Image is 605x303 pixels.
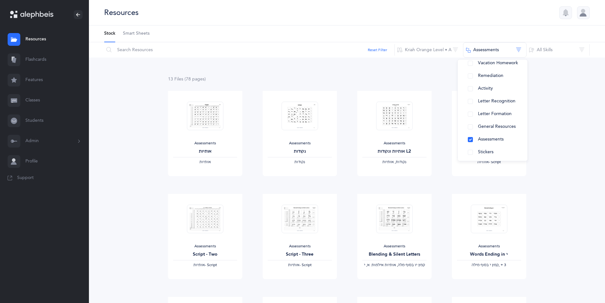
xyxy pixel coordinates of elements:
[104,42,395,58] input: Search Resources
[368,47,387,53] button: Reset Filter
[382,160,406,164] span: ‫נקודות, אותיות‬
[463,95,522,108] button: Letter Recognition
[104,7,138,18] div: Resources
[472,263,499,267] span: ‫קמץ י בסוף מילה‬
[294,160,305,164] span: ‫נקודות‬
[478,99,515,104] span: Letter Recognition
[181,77,183,82] span: s
[268,148,332,155] div: נקודות
[478,137,504,142] span: Assessments
[173,244,237,249] div: Assessments
[478,86,493,91] span: Activity
[288,263,299,267] span: ‫אותיות‬
[478,73,503,78] span: Remediation
[364,263,425,267] span: ‫קמץ יו בסוף מלה, אותיות אילמות: א, י‬
[376,204,413,233] img: Test_Form_-_Blended_Endings_and_Silent_Letters_thumbnail_1703555235.png
[463,121,522,133] button: General Resources
[573,271,597,295] iframe: Drift Widget Chat Controller
[478,149,494,155] span: Stickers
[471,204,507,233] img: Test_Form_-_Words_Ending_in_Yud_thumbnail_1683462364.png
[199,160,211,164] span: ‫אותיות‬
[376,101,413,130] img: Test_Form_-_%D7%90%D7%95%D7%AA%D7%99%D7%95%D7%AA_%D7%95%D7%A0%D7%A7%D7%95%D7%93%D7%95%D7%AA_L2_th...
[463,159,522,171] button: Teacher Guide
[173,148,237,155] div: אותיות
[362,251,427,258] div: Blending & Silent Letters
[457,244,521,249] div: Assessments
[281,101,318,130] img: Test_Form_-_%D7%A0%D7%A7%D7%95%D7%93%D7%95%D7%AA_thumbnail_1703568348.png
[457,141,521,146] div: Assessments
[457,263,521,268] div: ‪, + 3‬
[478,124,516,129] span: General Resources
[362,141,427,146] div: Assessments
[457,251,521,258] div: Words Ending in י
[168,77,183,82] span: 13 File
[268,244,332,249] div: Assessments
[463,146,522,159] button: Stickers
[123,31,150,37] span: Smart Sheets
[457,160,521,165] div: - Script
[362,244,427,249] div: Assessments
[17,175,34,181] span: Support
[187,204,223,233] img: Test_Form_-_%D7%90%D7%95%D7%AA%D7%99%D7%95%D7%AA_%D7%95%D7%A0%D7%A7%D7%95%D7%93%D7%95%D7%AA_L2_Sc...
[463,133,522,146] button: Assessments
[463,42,527,58] button: Assessments
[463,70,522,82] button: Remediation
[394,42,463,58] button: Kriah Orange Level • A
[268,251,332,258] div: Script - Three
[173,263,237,268] div: - Script
[173,141,237,146] div: Assessments
[203,77,205,82] span: s
[193,263,205,267] span: ‫אותיות‬
[477,160,489,164] span: ‫אותיות‬
[362,148,427,155] div: אותיות ונקודות L2
[457,148,521,155] div: Script - One
[173,251,237,258] div: Script - Two
[268,141,332,146] div: Assessments
[526,42,590,58] button: All Skills
[463,82,522,95] button: Activity
[463,108,522,121] button: Letter Formation
[281,204,318,233] img: Test_Form_-_Blended_Endings_and_Silent_Letters-_Script_thumbnail_1703785830.png
[185,77,206,82] span: (78 page )
[463,57,522,70] button: Vacation Homework
[478,111,512,116] span: Letter Formation
[187,101,223,130] img: Test_Form_-_%D7%90%D7%95%D7%AA%D7%99%D7%95%D7%AA_thumbnail_1703568131.png
[478,60,518,65] span: Vacation Homework
[268,263,332,268] div: - Script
